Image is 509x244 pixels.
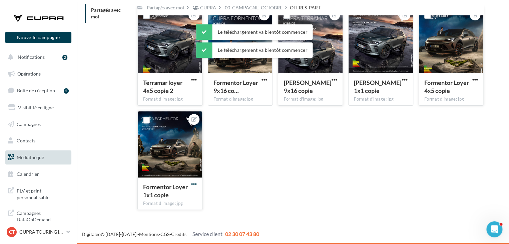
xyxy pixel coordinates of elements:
div: 00_CAMPAGNE_OCTOBRE [225,4,283,11]
p: CUPRA TOURING [GEOGRAPHIC_DATA] [19,229,64,235]
a: Digitaleo [82,231,101,237]
span: Formentor Loyer 9x16 copie [213,79,258,94]
div: Format d'image: jpg [284,96,337,102]
div: 2 [64,88,69,94]
span: Campagnes [17,121,41,127]
div: 2 [62,55,67,60]
span: Opérations [17,71,41,77]
a: Mentions [139,231,159,237]
span: Calendrier [17,171,39,177]
span: © [DATE]-[DATE] - - - [82,231,259,237]
iframe: Intercom live chat [486,221,502,237]
div: Le téléchargement va bientôt commencer [196,24,313,40]
span: 02 30 07 43 80 [225,231,259,237]
div: Format d'image: jpg [354,96,408,102]
span: Notifications [18,54,45,60]
a: PLV et print personnalisable [4,184,73,203]
span: Formentor Loyer 4x5 copie [424,79,469,94]
a: Contacts [4,134,73,148]
span: Terramar Loyer 9x16 copie [284,79,331,94]
div: Partagés avec moi [147,4,184,11]
a: Boîte de réception2 [4,83,73,98]
div: CUPRA [200,4,216,11]
a: Visibilité en ligne [4,101,73,115]
button: Nouvelle campagne [5,32,71,43]
span: CT [9,229,15,235]
span: Formentor Loyer 1x1 copie [143,183,188,199]
span: Partagés avec moi [91,7,121,19]
a: Campagnes DataOnDemand [4,206,73,226]
div: OFFRES_PART [290,4,321,11]
span: PLV et print personnalisable [17,186,69,201]
span: Service client [192,231,222,237]
a: CGS [160,231,169,237]
span: Terramar Loyer 1x1 copie [354,79,401,94]
span: Visibilité en ligne [18,105,54,110]
a: Campagnes [4,117,73,131]
a: Crédits [171,231,186,237]
div: Format d'image: jpg [143,201,197,207]
a: Calendrier [4,167,73,181]
a: CT CUPRA TOURING [GEOGRAPHIC_DATA] [5,226,71,238]
span: Campagnes DataOnDemand [17,209,69,223]
div: Format d'image: jpg [424,96,478,102]
a: Médiathèque [4,150,73,164]
a: Opérations [4,67,73,81]
span: Médiathèque [17,154,44,160]
button: Notifications 2 [4,50,70,64]
span: Boîte de réception [17,88,55,93]
div: Format d'image: jpg [213,96,267,102]
span: Contacts [17,138,35,143]
div: Format d'image: jpg [143,96,197,102]
div: Le téléchargement va bientôt commencer [196,42,313,58]
span: Terramar loyer 4x5 copie 2 [143,79,182,94]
